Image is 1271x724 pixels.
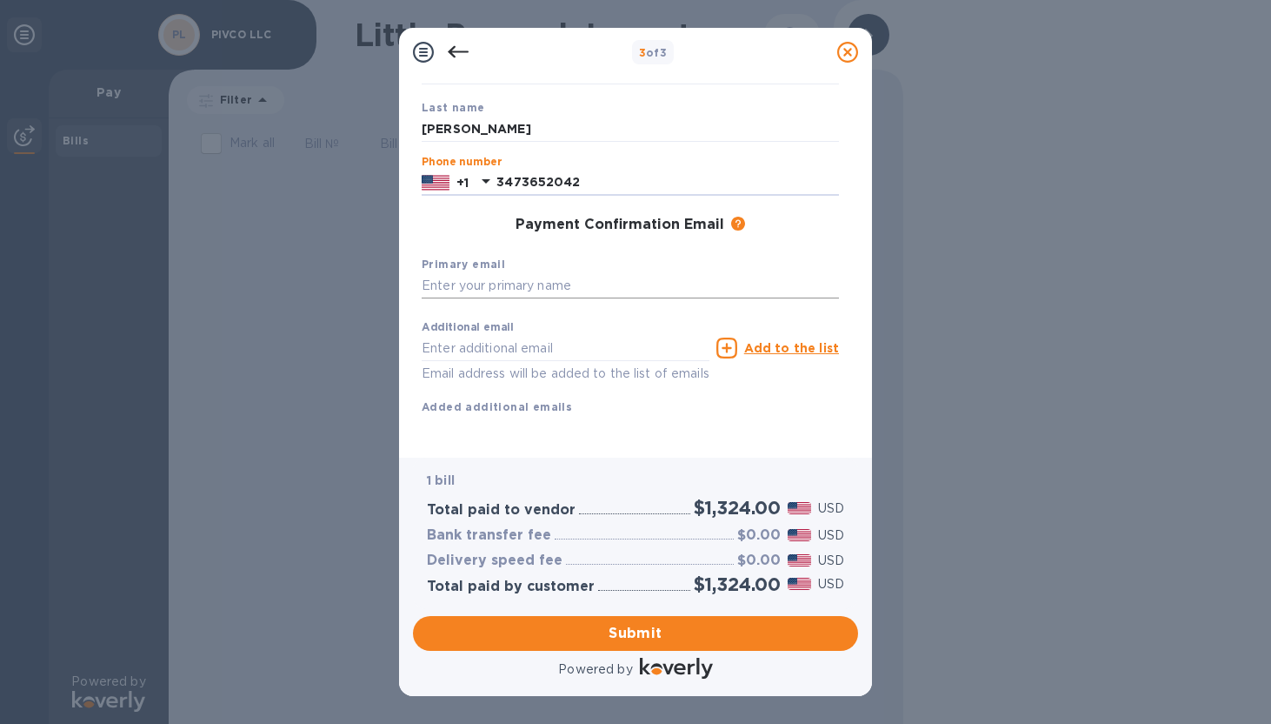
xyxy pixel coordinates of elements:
p: Email address will be added to the list of emails [422,364,709,384]
p: Powered by [558,660,632,679]
input: Enter additional email [422,335,709,361]
img: USD [788,578,811,590]
span: Submit [427,623,844,644]
b: 1 bill [427,473,455,487]
h3: Bank transfer fee [427,527,551,544]
h2: $1,324.00 [694,573,781,595]
h3: $0.00 [737,527,781,544]
img: US [422,173,449,192]
span: 3 [639,46,646,59]
input: Enter your phone number [496,170,839,196]
b: Primary email [422,258,505,271]
img: USD [788,529,811,541]
h3: $0.00 [737,553,781,569]
p: +1 [456,174,469,191]
h3: Total paid to vendor [427,502,576,519]
img: Logo [640,658,713,679]
p: USD [818,499,844,518]
label: Additional email [422,323,514,333]
img: USD [788,502,811,514]
b: Last name [422,101,485,114]
label: Phone number [422,158,502,168]
h2: $1,324.00 [694,497,781,519]
h3: Payment Confirmation Email [516,217,724,233]
p: USD [818,575,844,593]
p: USD [818,526,844,545]
h3: Total paid by customer [427,579,595,595]
u: Add to the list [744,341,839,355]
p: USD [818,552,844,570]
button: Submit [413,616,858,651]
h3: Delivery speed fee [427,553,562,569]
img: USD [788,554,811,566]
input: Enter your last name [422,116,839,142]
b: Added additional emails [422,400,572,413]
b: of 3 [639,46,668,59]
input: Enter your primary name [422,273,839,299]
